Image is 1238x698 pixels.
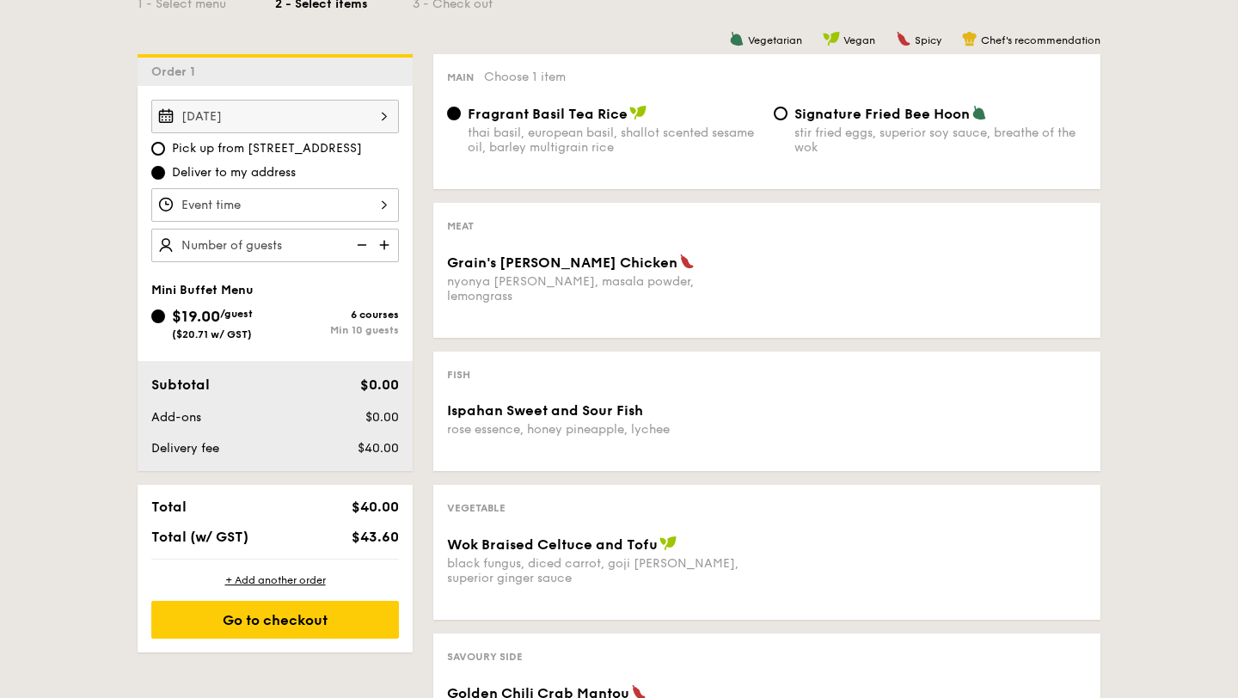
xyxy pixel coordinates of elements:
span: Order 1 [151,64,202,79]
input: Fragrant Basil Tea Ricethai basil, european basil, shallot scented sesame oil, barley multigrain ... [447,107,461,120]
input: Pick up from [STREET_ADDRESS] [151,142,165,156]
div: thai basil, european basil, shallot scented sesame oil, barley multigrain rice [468,126,760,155]
span: Main [447,71,474,83]
span: Savoury Side [447,651,523,663]
img: icon-reduce.1d2dbef1.svg [347,229,373,261]
span: $40.00 [358,441,399,456]
span: $43.60 [352,529,399,545]
img: icon-vegan.f8ff3823.svg [629,105,647,120]
div: nyonya [PERSON_NAME], masala powder, lemongrass [447,274,760,303]
span: Fish [447,369,470,381]
div: + Add another order [151,573,399,587]
span: Fragrant Basil Tea Rice [468,106,628,122]
img: icon-vegan.f8ff3823.svg [823,31,840,46]
div: black fungus, diced carrot, goji [PERSON_NAME], superior ginger sauce [447,556,760,585]
img: icon-spicy.37a8142b.svg [679,254,695,269]
span: Vegetable [447,502,506,514]
input: Deliver to my address [151,166,165,180]
div: 6 courses [275,309,399,321]
input: Event time [151,188,399,222]
span: Ispahan Sweet and Sour Fish [447,402,643,419]
span: $0.00 [360,377,399,393]
span: Total (w/ GST) [151,529,248,545]
img: icon-add.58712e84.svg [373,229,399,261]
span: Choose 1 item [484,70,566,84]
input: Event date [151,100,399,133]
span: Spicy [915,34,941,46]
img: icon-spicy.37a8142b.svg [896,31,911,46]
span: Deliver to my address [172,164,296,181]
img: icon-vegetarian.fe4039eb.svg [729,31,745,46]
span: Add-ons [151,410,201,425]
img: icon-chef-hat.a58ddaea.svg [962,31,978,46]
div: Min 10 guests [275,324,399,336]
span: Vegan [843,34,875,46]
span: Total [151,499,187,515]
span: Wok Braised Celtuce and Tofu [447,536,658,553]
span: Meat [447,220,474,232]
span: Pick up from [STREET_ADDRESS] [172,140,362,157]
span: Subtotal [151,377,210,393]
div: rose essence, honey pineapple, lychee [447,422,760,437]
div: stir fried eggs, superior soy sauce, breathe of the wok [794,126,1087,155]
span: Vegetarian [748,34,802,46]
span: /guest [220,308,253,320]
span: ($20.71 w/ GST) [172,328,252,340]
img: icon-vegan.f8ff3823.svg [659,536,677,551]
span: Signature Fried Bee Hoon [794,106,970,122]
span: $40.00 [352,499,399,515]
span: $0.00 [365,410,399,425]
img: icon-vegetarian.fe4039eb.svg [971,105,987,120]
input: Signature Fried Bee Hoonstir fried eggs, superior soy sauce, breathe of the wok [774,107,788,120]
span: Mini Buffet Menu [151,283,254,297]
div: Go to checkout [151,601,399,639]
span: Delivery fee [151,441,219,456]
span: Grain's [PERSON_NAME] Chicken [447,254,677,271]
span: $19.00 [172,307,220,326]
input: Number of guests [151,229,399,262]
input: $19.00/guest($20.71 w/ GST)6 coursesMin 10 guests [151,309,165,323]
span: Chef's recommendation [981,34,1100,46]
